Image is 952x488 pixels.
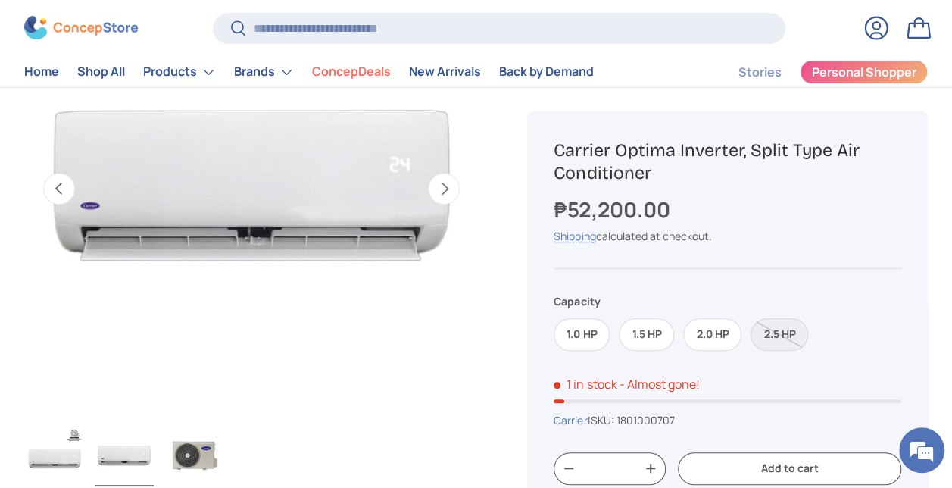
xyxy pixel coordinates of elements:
[554,195,673,224] strong: ₱52,200.00
[95,426,154,486] img: carrier-optima-1.00hp-split-type-inverter-indoor-aircon-unit-full-view-concepstore
[77,58,125,87] a: Shop All
[616,413,674,427] span: 1801000707
[678,452,901,485] button: Add to cart
[134,57,225,87] summary: Products
[587,413,674,427] span: |
[8,326,289,379] textarea: Type your message and hit 'Enter'
[619,376,699,393] p: - Almost gone!
[24,17,138,40] img: ConcepStore
[225,57,303,87] summary: Brands
[312,58,391,87] a: ConcepDeals
[590,413,613,427] span: SKU:
[79,85,254,105] div: Chat with us now
[751,318,808,351] label: Sold out
[702,57,928,87] nav: Secondary
[88,147,209,300] span: We're online!
[248,8,285,44] div: Minimize live chat window
[800,60,928,84] a: Personal Shopper
[24,58,59,87] a: Home
[812,67,916,79] span: Personal Shopper
[24,57,594,87] nav: Primary
[164,426,223,486] img: carrier-optima-1.00hp-split-type-inverter-outdoor-aircon-unit-full-view-concepstore
[499,58,594,87] a: Back by Demand
[554,376,616,393] span: 1 in stock
[554,293,600,309] legend: Capacity
[738,58,782,87] a: Stories
[554,229,595,243] a: Shipping
[554,228,901,244] div: calculated at checkout.
[554,139,901,185] h1: Carrier Optima Inverter, Split Type Air Conditioner
[25,426,84,486] img: Carrier Optima Inverter, Split Type Air Conditioner
[554,413,587,427] a: Carrier
[409,58,481,87] a: New Arrivals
